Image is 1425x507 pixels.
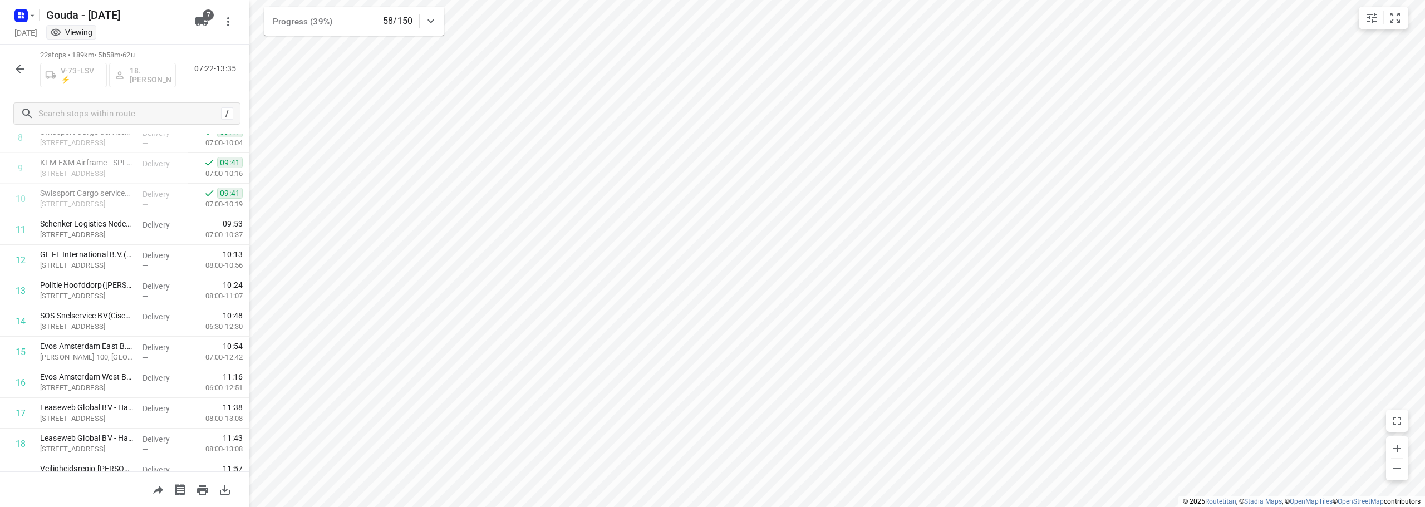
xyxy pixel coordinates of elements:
div: 9 [18,163,23,174]
p: Delivery [142,434,184,445]
span: — [142,353,148,362]
div: 14 [16,316,26,327]
div: 12 [16,255,26,265]
p: 58/150 [383,14,412,28]
span: 10:24 [223,279,243,291]
p: 06:00-12:51 [188,382,243,393]
span: Progress (39%) [273,17,332,27]
div: 18 [16,439,26,449]
a: Stadia Maps [1244,498,1282,505]
span: 62u [122,51,134,59]
span: — [142,139,148,147]
p: Anchoragelaan 30, Schiphol [40,137,134,149]
p: [STREET_ADDRESS] [40,260,134,271]
span: — [142,231,148,239]
p: Leaseweb Global BV - Haarlem Provisioning(Marieke / Mieke) [40,402,134,413]
p: [STREET_ADDRESS] [40,413,134,424]
p: [STREET_ADDRESS] [40,444,134,455]
span: 7 [203,9,214,21]
span: — [142,445,148,454]
p: Delivery [142,280,184,292]
span: 11:38 [223,402,243,413]
svg: Done [204,157,215,168]
p: Delivery [142,403,184,414]
p: 22 stops • 189km • 5h58m [40,50,176,61]
input: Search stops within route [38,105,221,122]
p: Delivery [142,250,184,261]
span: — [142,323,148,331]
div: 17 [16,408,26,419]
span: 09:41 [217,157,243,168]
span: • [120,51,122,59]
span: 09:53 [223,218,243,229]
span: — [142,384,148,392]
p: 07:00-10:37 [188,229,243,240]
p: Leaseweb Global BV - Haarlem Customer Care(Jolinde en Lisette) [40,432,134,444]
p: 07:00-12:42 [188,352,243,363]
p: Veiligheidsregio Kennemerland - Meldkamer(Laura Immerzeel) [40,463,134,474]
p: 08:00-13:08 [188,444,243,455]
p: 08:00-10:56 [188,260,243,271]
span: Download route [214,484,236,494]
svg: Done [204,188,215,199]
p: 08:00-11:07 [188,291,243,302]
div: 13 [16,286,26,296]
p: 06:30-12:30 [188,321,243,332]
p: 07:00-10:16 [188,168,243,179]
p: KLM E&M Airframe - SPL/R - Menzies(Jasmijn Mansvelder) [40,157,134,168]
a: OpenStreetMap [1338,498,1384,505]
span: 09:41 [217,188,243,199]
span: — [142,170,148,178]
button: More [217,11,239,33]
p: Evos Amsterdam West B.V.(Ellen van Drunen Littel) [40,371,134,382]
div: 15 [16,347,26,357]
p: Westpoortweg 480, Amsterdam [40,382,134,393]
p: [STREET_ADDRESS] [40,229,134,240]
span: 11:57 [223,463,243,474]
span: Print route [191,484,214,494]
p: 07:00-10:19 [188,199,243,210]
p: Delivery [142,464,184,475]
p: Evos Amsterdam East B.V.(Jesse van Sprang) [40,341,134,352]
p: 07:00-10:04 [188,137,243,149]
p: SOS Snelservice BV(Cisca Poelgeest) [40,310,134,321]
div: You are currently in view mode. To make any changes, go to edit project. [50,27,92,38]
span: 11:16 [223,371,243,382]
div: 11 [16,224,26,235]
p: Delivery [142,127,184,139]
p: Hoofdweg Oostzijde 800, Hoofddorp [40,291,134,302]
div: 8 [18,132,23,143]
p: Politie Hoofddorp(Mariska Hooijer) [40,279,134,291]
p: Delivery [142,158,184,169]
p: Anchoragelaan 36, Schiphol [40,199,134,210]
p: Delivery [142,219,184,230]
button: Fit zoom [1384,7,1406,29]
span: Share route [147,484,169,494]
p: [STREET_ADDRESS] [40,321,134,332]
p: Delivery [142,342,184,353]
a: Routetitan [1205,498,1236,505]
p: Swissport Cargo services B.V. - Waerhouse nr. 36(Jort) [40,188,134,199]
span: 11:43 [223,432,243,444]
div: 16 [16,377,26,388]
div: Progress (39%)58/150 [264,7,444,36]
p: Delivery [142,189,184,200]
li: © 2025 , © , © © contributors [1183,498,1421,505]
button: 7 [190,11,213,33]
div: / [221,107,233,120]
p: [PERSON_NAME] 100, [GEOGRAPHIC_DATA] [40,352,134,363]
span: — [142,262,148,270]
span: 10:54 [223,341,243,352]
p: Delivery [142,311,184,322]
button: Map settings [1361,7,1383,29]
div: 10 [16,194,26,204]
p: Anchoragelaan 50, Schiphol [40,168,134,179]
p: 07:22-13:35 [194,63,240,75]
span: — [142,200,148,209]
p: 08:00-13:08 [188,413,243,424]
p: Schenker Logistics Nederland B.V. - Luchtvracht & Contractlogistiek(René Roose) [40,218,134,229]
span: — [142,415,148,423]
a: OpenMapTiles [1290,498,1333,505]
p: Delivery [142,372,184,383]
span: 10:13 [223,249,243,260]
